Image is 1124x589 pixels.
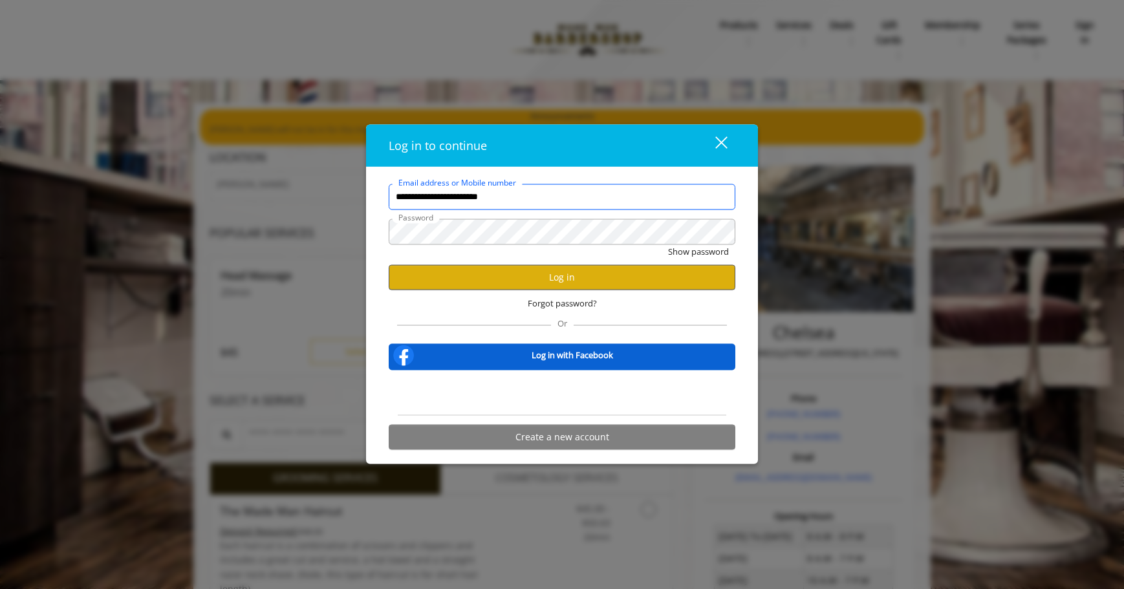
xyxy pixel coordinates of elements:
[389,219,735,244] input: Password
[389,264,735,290] button: Log in
[528,296,597,310] span: Forgot password?
[389,184,735,209] input: Email address or Mobile number
[668,244,729,258] button: Show password
[391,342,416,368] img: facebook-logo
[392,211,440,223] label: Password
[497,378,628,407] iframe: Sign in with Google Button
[392,176,523,188] label: Email address or Mobile number
[551,317,574,328] span: Or
[389,424,735,449] button: Create a new account
[389,137,487,153] span: Log in to continue
[532,348,613,362] b: Log in with Facebook
[691,132,735,158] button: close dialog
[700,136,726,155] div: close dialog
